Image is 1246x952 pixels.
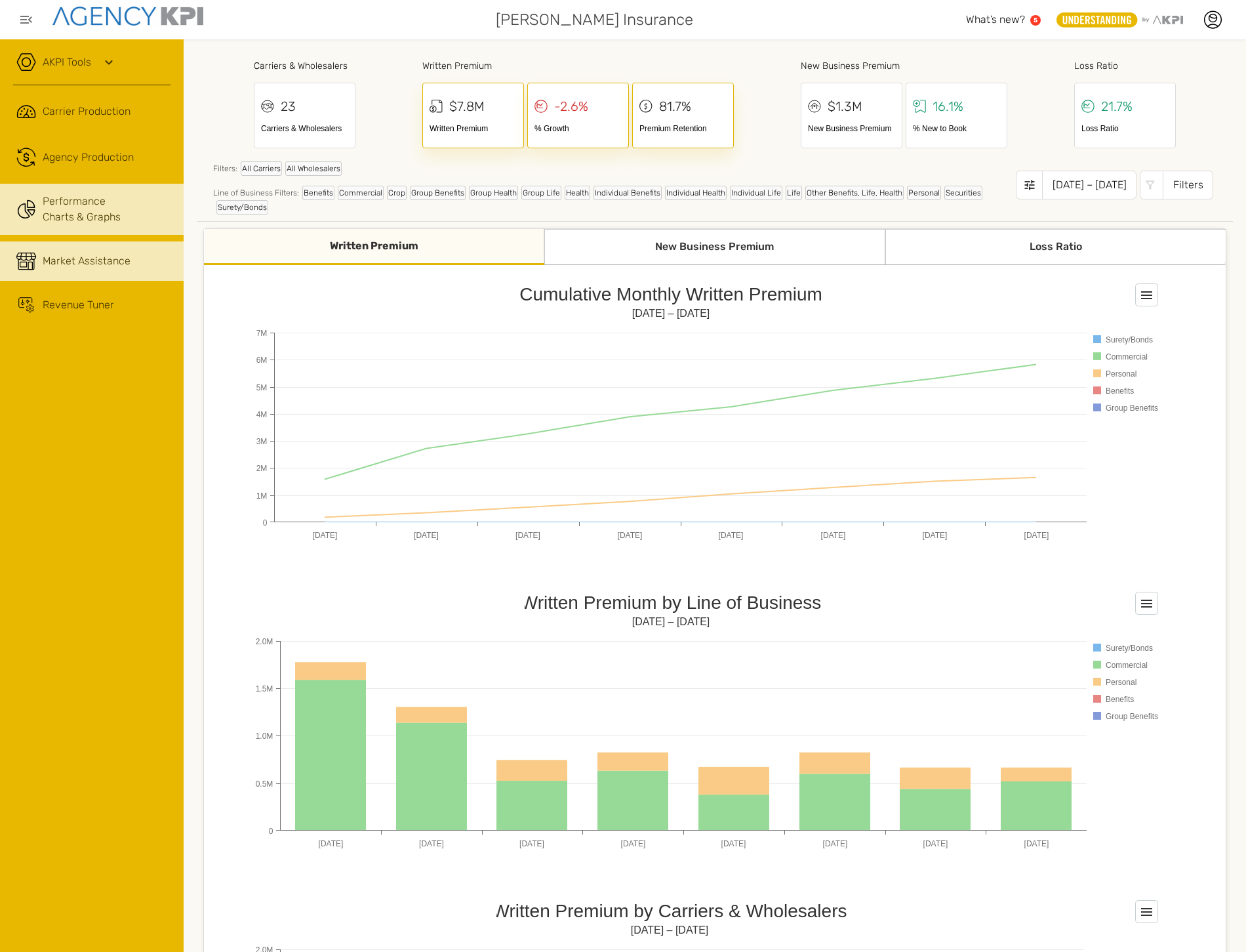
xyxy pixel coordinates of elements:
div: $7.8M [449,96,485,116]
div: Written Premium [430,123,517,135]
text: 0 [269,827,273,836]
text: 5 [1034,16,1037,24]
text: Surety/Bonds [1106,644,1153,653]
text: Personal [1106,369,1136,379]
div: Surety/Bonds [216,200,268,215]
text: [DATE] [721,839,746,848]
span: Agency Production [43,150,134,165]
div: Individual Health [665,186,727,200]
text: [DATE] – [DATE] [631,924,709,936]
text: [DATE] [821,531,846,540]
text: 3M [256,437,268,446]
div: Health [565,186,590,200]
div: New Business Premium [801,59,1007,73]
text: 4M [256,410,268,419]
div: Group Benefits [410,186,466,200]
text: [DATE] [1024,531,1049,540]
div: [DATE] – [DATE] [1042,171,1136,199]
text: [DATE] [414,531,439,540]
div: Premium Retention [639,123,727,135]
text: [DATE] [319,839,344,848]
text: [DATE] [618,531,643,540]
div: Filters [1163,171,1213,199]
text: 2.0M [256,637,273,646]
div: Filters: [213,161,1016,182]
div: Written Premium [422,59,734,73]
text: Benefits [1106,695,1134,704]
text: [DATE] [923,531,948,540]
a: AKPI Tools [43,54,91,70]
a: 5 [1030,15,1041,26]
div: All Carriers [241,161,282,176]
div: 81.7% [659,96,691,116]
span: Revenue Tuner [43,297,114,313]
span: [PERSON_NAME] Insurance [496,8,693,31]
div: $1.3M [828,96,862,116]
text: 7M [256,329,268,338]
text: 1.5M [256,684,273,693]
text: 1.0M [256,732,273,741]
div: Loss Ratio [1081,123,1169,135]
text: [DATE] [519,839,544,848]
span: What’s new? [966,13,1025,26]
text: Written Premium by Line of Business [521,592,822,613]
div: Individual Benefits [593,186,662,200]
div: 21.7% [1101,96,1133,116]
text: [DATE] [621,839,646,848]
div: Loss Ratio [1074,59,1176,73]
div: Line of Business Filters: [213,186,1016,215]
div: Other Benefits, Life, Health [805,186,904,200]
div: Carriers & Wholesalers [254,59,355,73]
div: Life [786,186,802,200]
div: Group Health [469,186,518,200]
div: 16.1% [933,96,963,116]
text: [DATE] [515,531,540,540]
text: [DATE] [1024,839,1049,848]
text: 0 [263,518,268,528]
text: Commercial [1106,661,1148,670]
div: % Growth [534,123,622,135]
text: [DATE] [719,531,744,540]
div: Personal [907,186,941,200]
div: New Business Premium [808,123,895,135]
text: 5M [256,383,268,392]
text: [DATE] [313,531,338,540]
text: 6M [256,356,268,365]
tspan: Written Premium by Carriers & Wholesalers [492,901,847,921]
text: 0.5M [256,779,273,789]
div: Benefits [302,186,334,200]
div: Carriers & Wholesalers [261,123,348,135]
div: Commercial [338,186,384,200]
div: % New to Book [913,123,1000,135]
text: Benefits [1106,386,1134,396]
text: Surety/Bonds [1106,335,1153,344]
text: Group Benefits [1106,404,1158,413]
text: [DATE] [923,839,948,848]
text: [DATE] – [DATE] [632,308,710,319]
text: [DATE] [823,839,848,848]
div: Crop [387,186,407,200]
div: All Wholesalers [285,161,342,176]
div: 23 [281,96,296,116]
text: 2M [256,464,268,473]
text: Group Benefits [1106,712,1158,721]
div: New Business Premium [544,229,885,265]
span: Carrier Production [43,104,131,119]
div: Written Premium [204,229,544,265]
img: agencykpi-logo-550x69-2d9e3fa8.png [52,7,203,26]
div: -2.6% [554,96,588,116]
text: [DATE] – [DATE] [632,616,710,627]
div: Individual Life [730,186,782,200]
text: [DATE] [419,839,444,848]
button: Filters [1140,171,1213,199]
span: Market Assistance [43,253,131,269]
div: Loss Ratio [885,229,1226,265]
text: 1M [256,491,268,501]
text: Commercial [1106,352,1148,362]
div: Group Life [521,186,561,200]
button: [DATE] – [DATE] [1016,171,1136,199]
text: Cumulative Monthly Written Premium [519,284,822,304]
div: Securities [944,186,982,200]
text: Personal [1106,678,1136,687]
